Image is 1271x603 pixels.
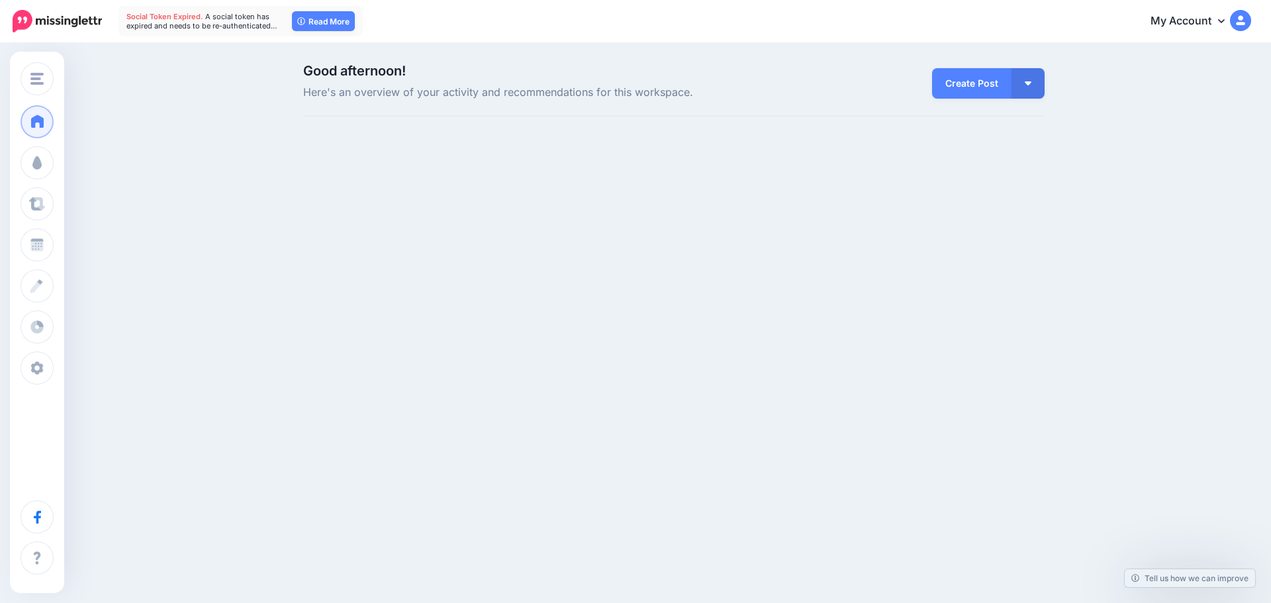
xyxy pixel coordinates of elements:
img: menu.png [30,73,44,85]
span: Social Token Expired. [126,12,203,21]
span: Good afternoon! [303,63,406,79]
a: Tell us how we can improve [1125,569,1255,587]
a: Read More [292,11,355,31]
img: arrow-down-white.png [1025,81,1031,85]
span: Here's an overview of your activity and recommendations for this workspace. [303,84,791,101]
span: A social token has expired and needs to be re-authenticated… [126,12,277,30]
a: Create Post [932,68,1012,99]
img: Missinglettr [13,10,102,32]
a: My Account [1137,5,1251,38]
